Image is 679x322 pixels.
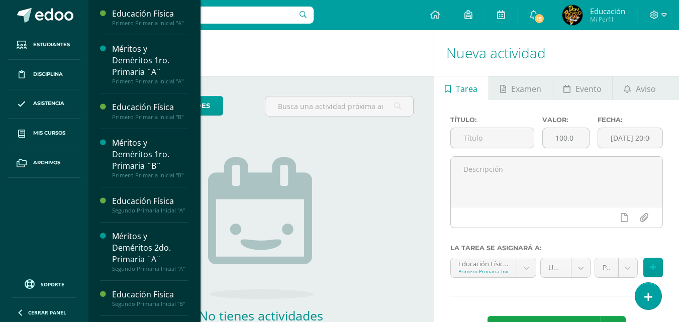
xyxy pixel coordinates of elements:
[112,8,188,20] div: Educación Física
[33,129,65,137] span: Mis cursos
[112,101,188,113] div: Educación Física
[112,137,188,179] a: Méritos y Deméritos 1ro. Primaria ¨B¨Primero Primaria Inicial "B"
[595,258,637,277] a: Prueba de Logro (0.0%)
[12,277,76,290] a: Soporte
[590,15,625,24] span: Mi Perfil
[552,76,612,100] a: Evento
[450,244,663,252] label: La tarea se asignará a:
[41,281,64,288] span: Soporte
[265,96,413,116] input: Busca una actividad próxima aquí...
[112,289,188,300] div: Educación Física
[112,8,188,27] a: Educación FísicaPrimero Primaria Inicial "A"
[8,30,80,60] a: Estudiantes
[603,258,611,277] span: Prueba de Logro (0.0%)
[451,258,536,277] a: Educación Física 'A'Primero Primaria Inicial
[112,137,188,172] div: Méritos y Deméritos 1ro. Primaria ¨B¨
[456,77,477,101] span: Tarea
[8,89,80,119] a: Asistencia
[28,309,66,316] span: Cerrar panel
[543,128,589,148] input: Puntos máximos
[112,114,188,121] div: Primero Primaria Inicial "B"
[511,77,541,101] span: Examen
[542,116,590,124] label: Valor:
[208,157,314,299] img: no_activities.png
[548,258,563,277] span: Unidad 3
[112,172,188,179] div: Primero Primaria Inicial "B"
[33,70,63,78] span: Disciplina
[112,195,188,214] a: Educación FísicaSegundo Primaria Inicial "A"
[8,60,80,89] a: Disciplina
[33,99,64,108] span: Asistencia
[112,231,188,265] div: Méritos y Deméritos 2do. Primaria ¨A¨
[112,43,188,78] div: Méritos y Deméritos 1ro. Primaria ¨A¨
[112,101,188,120] a: Educación FísicaPrimero Primaria Inicial "B"
[112,207,188,214] div: Segundo Primaria Inicial "A"
[636,77,656,101] span: Aviso
[458,258,510,268] div: Educación Física 'A'
[112,289,188,307] a: Educación FísicaSegundo Primaria Inicial "B"
[95,7,314,24] input: Busca un usuario...
[101,30,422,76] h1: Actividades
[434,76,489,100] a: Tarea
[112,20,188,27] div: Primero Primaria Inicial "A"
[112,300,188,307] div: Segundo Primaria Inicial "B"
[541,258,590,277] a: Unidad 3
[598,116,663,124] label: Fecha:
[450,116,534,124] label: Título:
[575,77,602,101] span: Evento
[8,119,80,148] a: Mis cursos
[112,43,188,85] a: Méritos y Deméritos 1ro. Primaria ¨A¨Primero Primaria Inicial "A"
[451,128,534,148] input: Título
[458,268,510,275] div: Primero Primaria Inicial
[112,195,188,207] div: Educación Física
[489,76,552,100] a: Examen
[112,231,188,272] a: Méritos y Deméritos 2do. Primaria ¨A¨Segundo Primaria Inicial "A"
[112,78,188,85] div: Primero Primaria Inicial "A"
[446,30,667,76] h1: Nueva actividad
[613,76,666,100] a: Aviso
[562,5,583,25] img: e848a06d305063da6e408c2e705eb510.png
[590,6,625,16] span: Educación
[534,13,545,24] span: 15
[8,148,80,178] a: Archivos
[33,159,60,167] span: Archivos
[112,265,188,272] div: Segundo Primaria Inicial "A"
[598,128,662,148] input: Fecha de entrega
[33,41,70,49] span: Estudiantes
